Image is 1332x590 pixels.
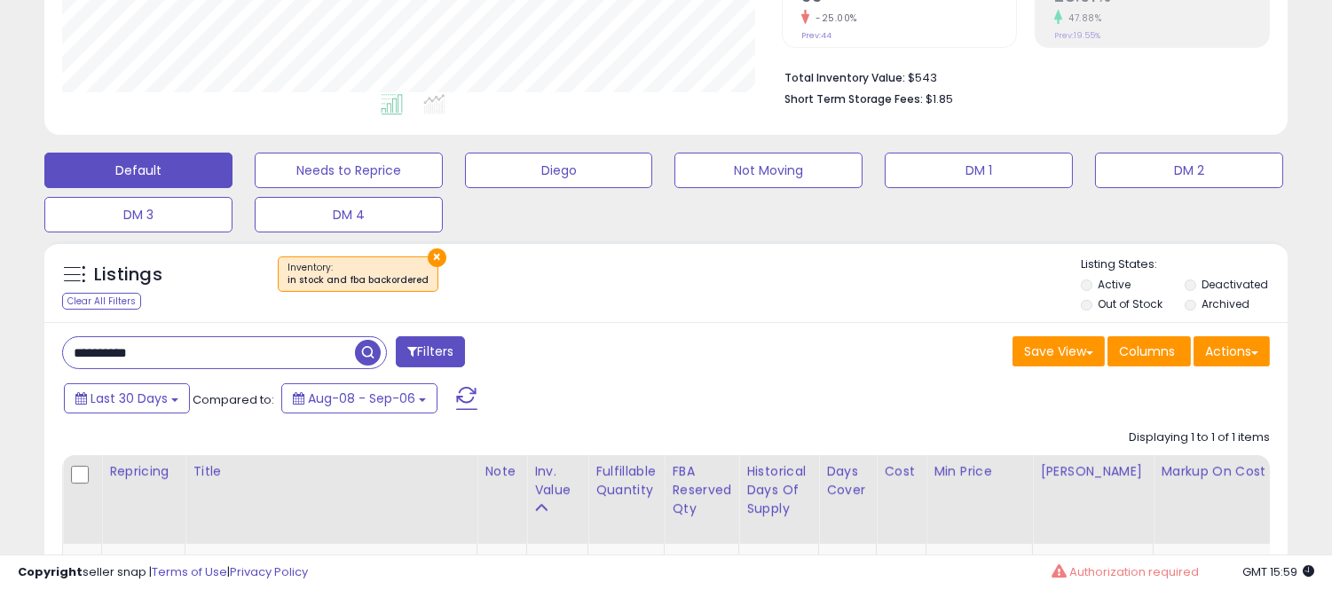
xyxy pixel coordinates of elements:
div: Clear All Filters [62,293,141,310]
strong: Copyright [18,563,83,580]
button: Not Moving [674,153,863,188]
span: $1.85 [926,90,953,107]
div: Markup on Cost [1161,462,1314,481]
div: Displaying 1 to 1 of 1 items [1129,429,1270,446]
button: Columns [1107,336,1191,366]
span: Compared to: [193,391,274,408]
button: Default [44,153,233,188]
span: Aug-08 - Sep-06 [308,389,415,407]
button: Aug-08 - Sep-06 [281,383,437,413]
div: Historical Days Of Supply [746,462,811,518]
small: Prev: 19.55% [1054,30,1100,41]
span: Columns [1119,342,1175,360]
small: -25.00% [809,12,857,25]
div: [PERSON_NAME] [1040,462,1146,481]
a: Privacy Policy [230,563,308,580]
small: Prev: 44 [801,30,832,41]
label: Archived [1202,296,1249,311]
button: Needs to Reprice [255,153,443,188]
th: The percentage added to the cost of goods (COGS) that forms the calculator for Min & Max prices. [1154,455,1322,544]
button: Diego [465,153,653,188]
div: seller snap | | [18,564,308,581]
div: Min Price [934,462,1025,481]
li: $543 [784,66,1257,87]
small: 47.88% [1062,12,1101,25]
span: 2025-10-7 15:59 GMT [1242,563,1314,580]
div: Inv. value [534,462,580,500]
div: Note [485,462,519,481]
p: Listing States: [1081,256,1288,273]
b: Short Term Storage Fees: [784,91,923,106]
div: Cost [884,462,918,481]
div: Days Cover [826,462,869,500]
button: Save View [1013,336,1105,366]
div: Title [193,462,469,481]
label: Active [1098,277,1131,292]
button: DM 1 [885,153,1073,188]
button: DM 4 [255,197,443,232]
button: Actions [1194,336,1270,366]
button: Last 30 Days [64,383,190,413]
span: Authorization required [1069,563,1199,580]
h5: Listings [94,263,162,287]
label: Out of Stock [1098,296,1163,311]
div: in stock and fba backordered [288,274,429,287]
button: × [428,248,446,267]
a: Terms of Use [152,563,227,580]
span: Inventory : [288,261,429,287]
div: FBA Reserved Qty [672,462,731,518]
label: Deactivated [1202,277,1268,292]
button: Filters [396,336,465,367]
button: DM 3 [44,197,233,232]
span: Last 30 Days [91,389,168,407]
b: Total Inventory Value: [784,70,905,85]
button: DM 2 [1095,153,1283,188]
div: Repricing [109,462,177,481]
div: Fulfillable Quantity [595,462,657,500]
